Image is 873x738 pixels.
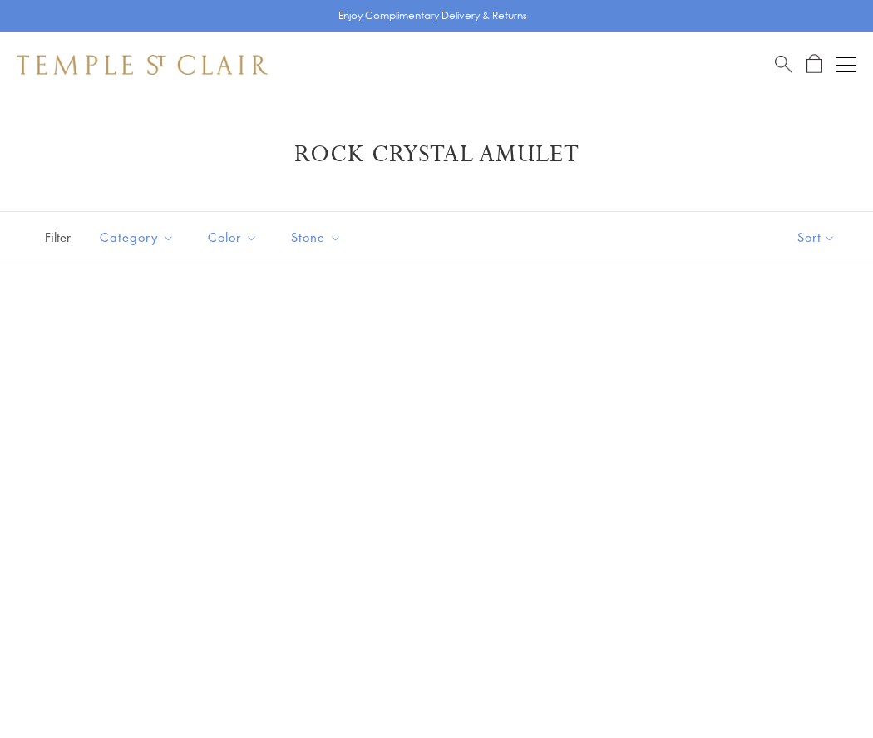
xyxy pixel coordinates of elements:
[836,55,856,75] button: Open navigation
[200,227,270,248] span: Color
[283,227,354,248] span: Stone
[42,140,831,170] h1: Rock Crystal Amulet
[806,54,822,75] a: Open Shopping Bag
[17,55,268,75] img: Temple St. Clair
[279,219,354,256] button: Stone
[775,54,792,75] a: Search
[760,212,873,263] button: Show sort by
[91,227,187,248] span: Category
[195,219,270,256] button: Color
[87,219,187,256] button: Category
[338,7,527,24] p: Enjoy Complimentary Delivery & Returns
